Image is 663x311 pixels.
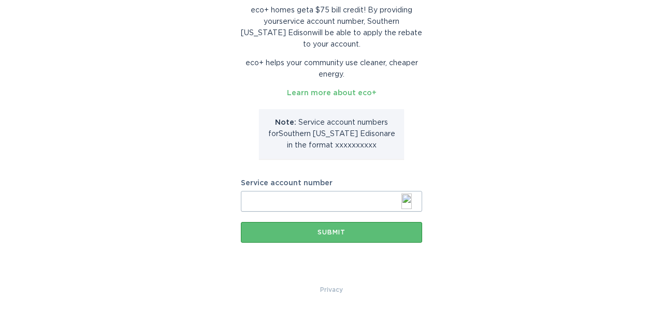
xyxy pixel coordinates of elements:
[275,119,296,126] strong: Note:
[320,284,343,295] a: Privacy Policy & Terms of Use
[241,222,422,243] button: Submit
[241,180,422,187] label: Service account number
[241,5,422,50] p: eco+ homes get a $75 bill credit ! By providing your service account number , Southern [US_STATE]...
[241,57,422,80] p: eco+ helps your community use cleaner, cheaper energy.
[246,229,417,235] div: Submit
[287,90,377,97] a: Learn more about eco+
[267,117,396,151] p: Service account number s for Southern [US_STATE] Edison are in the format xxxxxxxxxx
